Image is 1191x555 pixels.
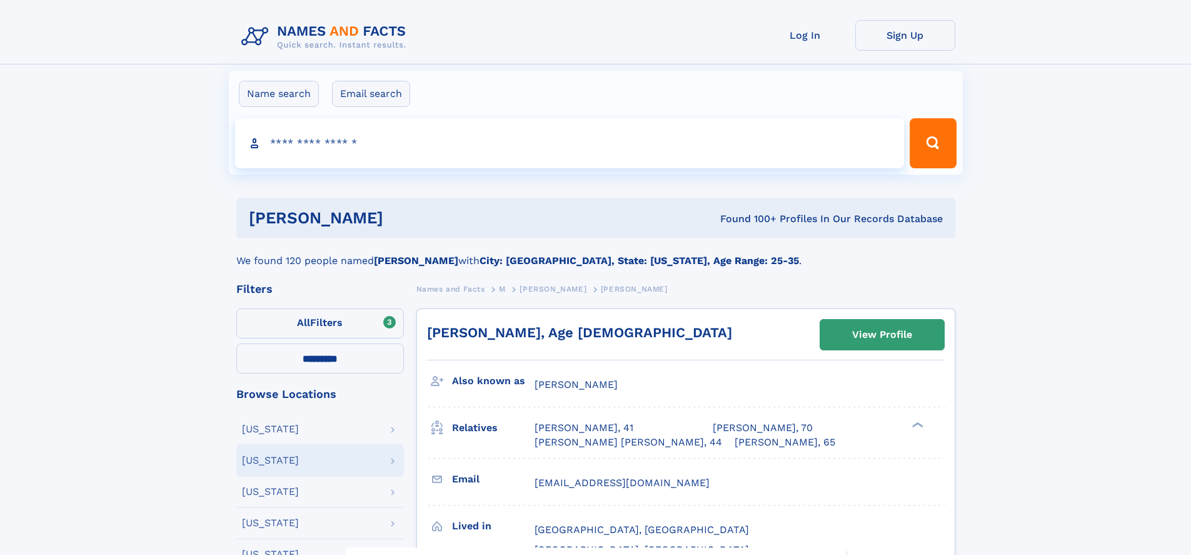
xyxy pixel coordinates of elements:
div: [US_STATE] [242,456,299,466]
h3: Relatives [452,417,535,439]
label: Email search [332,81,410,107]
a: View Profile [820,320,944,350]
a: [PERSON_NAME], 65 [735,435,835,449]
span: M [499,285,506,293]
div: [US_STATE] [242,424,299,434]
div: ❯ [909,421,924,429]
label: Name search [239,81,319,107]
input: search input [235,118,905,168]
div: Browse Locations [236,389,404,400]
a: Names and Facts [416,281,485,297]
span: [PERSON_NAME] [601,285,668,293]
a: Sign Up [855,20,955,51]
div: Found 100+ Profiles In Our Records Database [551,212,943,226]
div: Filters [236,283,404,295]
div: View Profile [852,320,912,349]
a: [PERSON_NAME], 70 [713,421,813,435]
a: M [499,281,506,297]
h1: [PERSON_NAME] [249,210,552,226]
b: City: [GEOGRAPHIC_DATA], State: [US_STATE], Age Range: 25-35 [480,255,799,267]
span: [PERSON_NAME] [520,285,586,293]
span: [EMAIL_ADDRESS][DOMAIN_NAME] [535,477,710,489]
h3: Email [452,469,535,490]
span: All [297,317,310,328]
a: [PERSON_NAME] [520,281,586,297]
img: Logo Names and Facts [236,20,416,54]
div: [US_STATE] [242,487,299,497]
span: [PERSON_NAME] [535,379,618,390]
a: [PERSON_NAME], 41 [535,421,633,435]
h3: Lived in [452,516,535,537]
button: Search Button [910,118,956,168]
a: [PERSON_NAME] [PERSON_NAME], 44 [535,435,722,449]
a: [PERSON_NAME], Age [DEMOGRAPHIC_DATA] [427,325,732,340]
b: [PERSON_NAME] [374,255,458,267]
a: Log In [755,20,855,51]
h3: Also known as [452,370,535,392]
span: [GEOGRAPHIC_DATA], [GEOGRAPHIC_DATA] [535,524,749,536]
div: [US_STATE] [242,518,299,528]
div: We found 120 people named with . [236,238,955,268]
label: Filters [236,308,404,339]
